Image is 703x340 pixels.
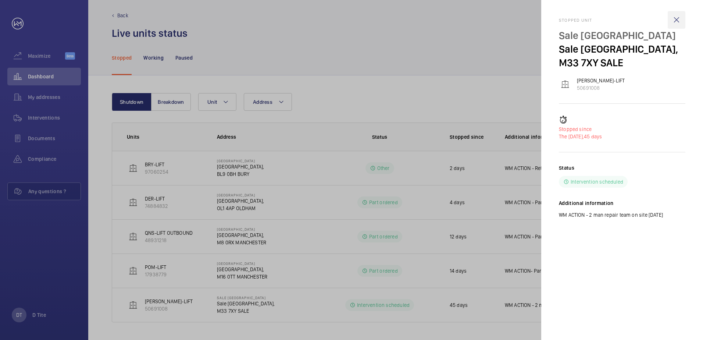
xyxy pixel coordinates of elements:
[559,18,685,23] h2: Stopped unit
[559,42,685,56] p: Sale [GEOGRAPHIC_DATA],
[577,77,625,84] p: [PERSON_NAME]-LIFT
[559,211,685,219] p: WM ACTION - 2 man repair team on site [DATE]
[559,134,584,139] span: The [DATE],
[559,56,685,70] p: M33 7XY SALE
[559,133,685,140] p: 45 days
[577,84,625,92] p: 50691008
[571,178,623,185] p: Intervention scheduled
[559,199,685,207] h2: Additional information
[559,29,685,42] p: Sale [GEOGRAPHIC_DATA]
[559,164,574,171] h2: Status
[559,125,685,133] p: Stopped since
[561,80,570,89] img: elevator.svg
